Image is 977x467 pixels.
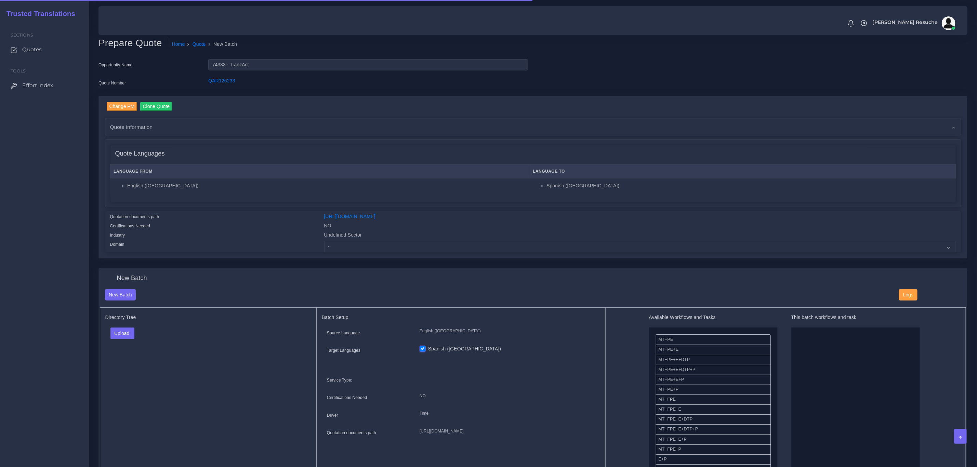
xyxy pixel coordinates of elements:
[649,315,778,320] h5: Available Workflows and Tasks
[172,41,185,48] a: Home
[546,182,952,189] li: Spanish ([GEOGRAPHIC_DATA])
[5,78,84,93] a: Effort Index
[420,410,595,417] p: Time
[319,222,961,231] div: NO
[656,385,771,395] li: MT+PE+P
[420,428,595,435] p: [URL][DOMAIN_NAME]
[656,375,771,385] li: MT+PE+E+P
[193,41,206,48] a: Quote
[529,164,956,178] th: Language To
[656,414,771,425] li: MT+FPE+E+DTP
[420,328,595,335] p: English ([GEOGRAPHIC_DATA])
[98,37,167,49] h2: Prepare Quote
[107,102,137,111] input: Change PM
[2,10,75,18] h2: Trusted Translations
[105,289,136,301] button: New Batch
[656,424,771,435] li: MT+FPE+E+DTP+P
[420,392,595,400] p: NO
[327,347,360,353] label: Target Languages
[869,16,958,30] a: [PERSON_NAME] Resucheavatar
[903,292,913,297] span: Logs
[98,62,133,68] label: Opportunity Name
[327,330,360,336] label: Source Language
[105,118,961,136] div: Quote information
[656,334,771,345] li: MT+PE
[656,395,771,405] li: MT+FPE
[428,345,501,352] label: Spanish ([GEOGRAPHIC_DATA])
[140,102,173,111] input: Clone Quote
[942,16,955,30] img: avatar
[22,82,53,89] span: Effort Index
[873,20,938,25] span: [PERSON_NAME] Resuche
[127,182,526,189] li: English ([GEOGRAPHIC_DATA])
[656,345,771,355] li: MT+PE+E
[105,292,136,297] a: New Batch
[327,395,367,401] label: Certifications Needed
[5,42,84,57] a: Quotes
[110,123,153,131] span: Quote information
[324,214,375,219] a: [URL][DOMAIN_NAME]
[656,454,771,465] li: E+P
[319,231,961,241] div: Undefined Sector
[791,315,920,320] h5: This batch workflows and task
[98,80,126,86] label: Quote Number
[117,275,147,282] h4: New Batch
[656,435,771,445] li: MT+FPE+E+P
[656,444,771,455] li: MT+FPE+P
[110,164,529,178] th: Language From
[206,41,237,48] li: New Batch
[110,328,135,339] button: Upload
[110,232,125,238] label: Industry
[11,32,33,38] span: Sections
[899,289,917,301] button: Logs
[327,377,352,383] label: Service Type:
[115,150,165,158] h4: Quote Languages
[22,46,42,53] span: Quotes
[110,223,150,229] label: Certifications Needed
[327,412,338,418] label: Driver
[322,315,600,320] h5: Batch Setup
[110,241,124,248] label: Domain
[105,315,311,320] h5: Directory Tree
[656,355,771,365] li: MT+PE+E+DTP
[656,404,771,415] li: MT+FPE+E
[2,8,75,19] a: Trusted Translations
[656,365,771,375] li: MT+PE+E+DTP+P
[11,68,26,74] span: Tools
[327,430,376,436] label: Quotation documents path
[208,78,235,83] a: QAR126233
[110,214,159,220] label: Quotation documents path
